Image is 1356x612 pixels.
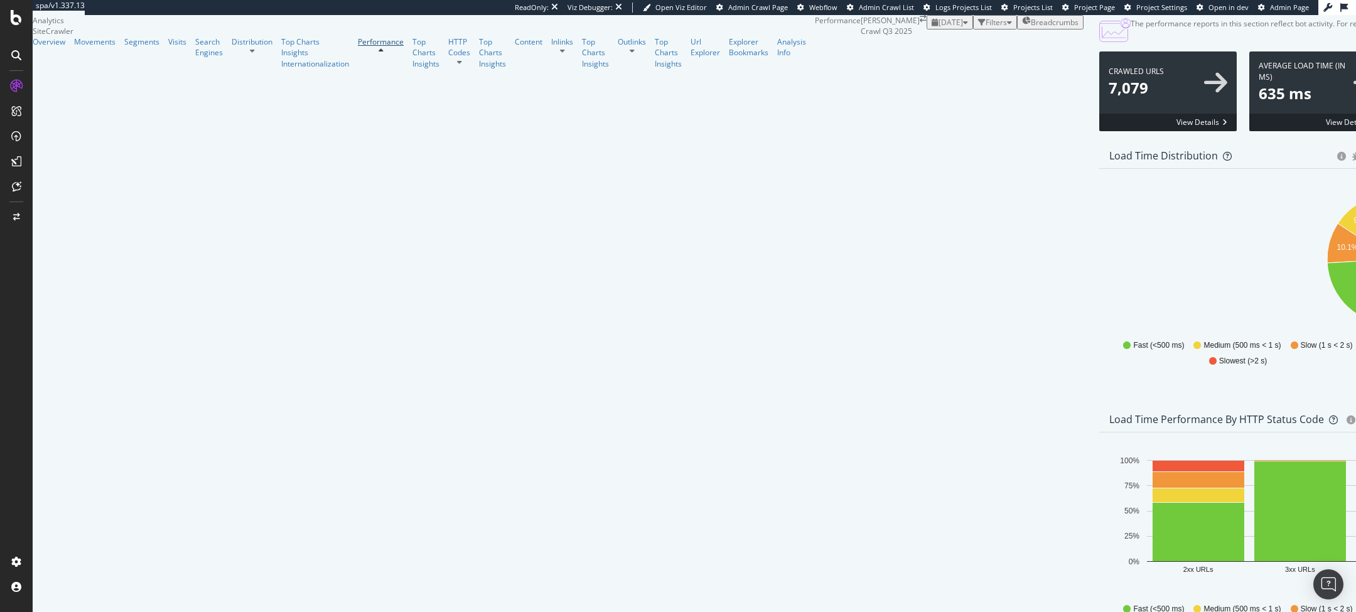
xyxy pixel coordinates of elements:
a: Top Charts [412,36,439,58]
a: Internationalization [281,58,349,69]
span: 2025 Jul. 24th [939,17,963,28]
a: Insights [582,58,609,69]
a: Project Page [1062,3,1115,13]
span: Slowest (>2 s) [1219,356,1267,367]
text: 25% [1124,532,1139,540]
div: Load Time Performance by HTTP Status Code [1109,413,1324,426]
span: Fast (<500 ms) [1133,340,1184,351]
a: Insights [412,58,439,69]
span: Admin Crawl List [859,3,914,12]
span: Project Page [1074,3,1115,12]
button: Breadcrumbs [1017,15,1084,30]
a: Logs Projects List [923,3,992,13]
span: Admin Page [1270,3,1309,12]
a: Insights [655,58,682,69]
a: Admin Crawl List [847,3,914,13]
span: Medium (500 ms < 1 s) [1203,340,1281,351]
a: Open in dev [1197,3,1249,13]
div: Performance [815,15,861,26]
a: Top Charts [655,36,682,58]
a: Project Settings [1124,3,1187,13]
a: HTTP Codes [448,36,470,58]
span: Open in dev [1208,3,1249,12]
div: Open Intercom Messenger [1313,569,1343,599]
a: Insights [479,58,506,69]
a: Inlinks [551,36,573,47]
div: SiteCrawler [33,26,815,36]
a: Webflow [797,3,837,13]
div: Analytics [33,15,815,26]
span: Project Settings [1136,3,1187,12]
span: Webflow [809,3,837,12]
a: Admin Crawl Page [716,3,788,13]
text: 3xx URLs [1285,566,1315,573]
a: Insights [281,47,349,58]
text: 100% [1120,456,1139,464]
span: Projects List [1013,3,1053,12]
div: ReadOnly: [515,3,549,13]
a: Top Charts [281,36,349,47]
a: Outlinks [618,36,646,47]
text: 0% [1129,557,1140,566]
text: 75% [1124,481,1139,490]
a: Url Explorer [691,36,720,58]
a: Distribution [232,36,272,47]
a: Content [515,36,542,47]
a: Open Viz Editor [643,3,707,13]
a: Performance [358,36,404,47]
text: 2xx URLs [1183,566,1213,573]
a: Visits [168,36,186,47]
span: Slow (1 s < 2 s) [1301,340,1353,351]
div: Filters [986,17,1007,28]
div: arrow-right-arrow-left [920,15,927,23]
a: Search Engines [195,36,223,58]
img: CjTTJyXI.png [1099,18,1131,42]
div: circle-info [1347,416,1355,424]
div: circle-info [1337,152,1346,161]
a: Top Charts [479,36,506,58]
span: Logs Projects List [935,3,992,12]
a: Overview [33,36,65,47]
button: [DATE] [927,15,973,30]
span: Admin Crawl Page [728,3,788,12]
a: Analysis Info [777,36,806,58]
div: Viz Debugger: [568,3,613,13]
a: Top Charts [582,36,609,58]
a: Movements [74,36,116,47]
a: Explorer Bookmarks [729,36,768,58]
text: 50% [1124,507,1139,515]
div: Load Time Distribution [1109,149,1218,162]
span: Breadcrumbs [1031,17,1079,28]
a: Projects List [1001,3,1053,13]
span: Open Viz Editor [655,3,707,12]
a: Admin Page [1258,3,1309,13]
button: Filters [973,15,1017,30]
a: Segments [124,36,159,47]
